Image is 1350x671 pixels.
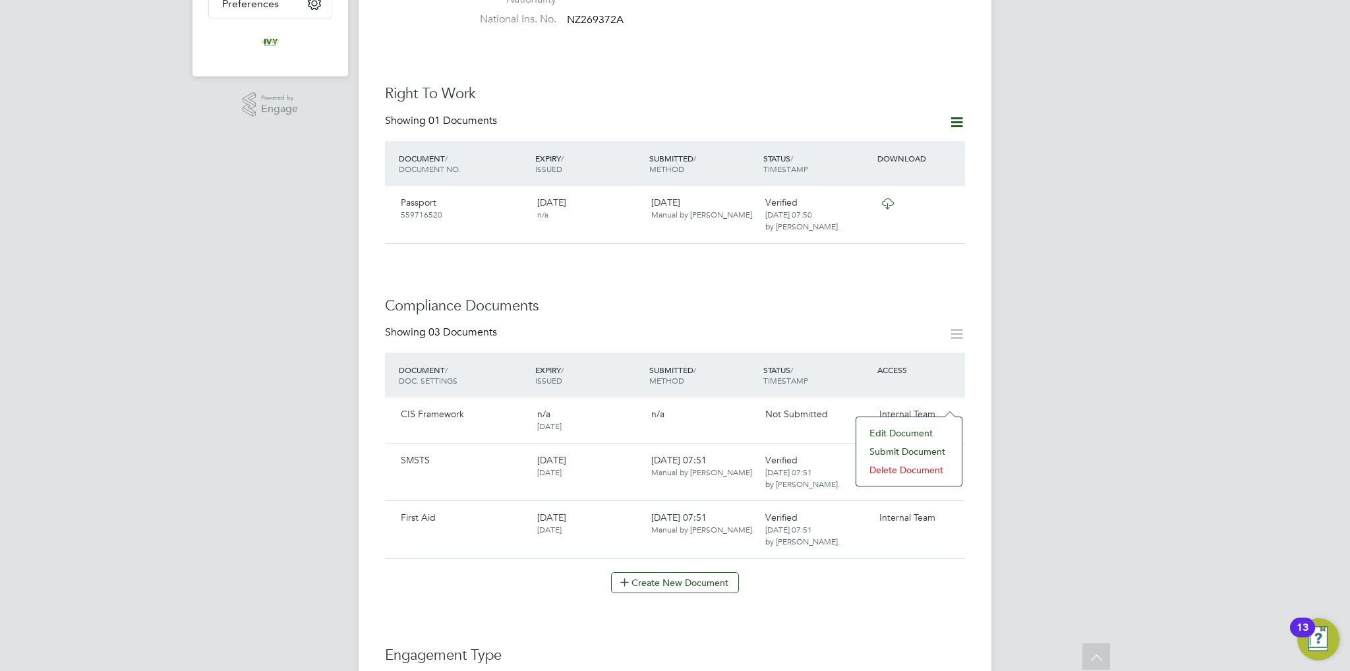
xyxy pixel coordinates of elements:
span: CIS Framework [401,408,464,420]
span: Verified [765,454,798,466]
span: Internal Team [879,408,935,420]
span: 03 Documents [428,326,497,339]
span: by [PERSON_NAME]. [765,221,840,231]
span: NZ269372A [567,13,624,26]
span: [DATE] 07:50 [765,209,812,219]
span: DOC. SETTINGS [399,375,457,386]
span: First Aid [401,511,436,523]
span: [DATE] 07:51 by [PERSON_NAME]. [765,467,840,489]
div: [DATE] [532,191,646,225]
div: SUBMITTED [646,358,760,392]
div: DOCUMENT [396,146,532,181]
div: STATUS [760,358,874,392]
span: / [693,153,696,163]
span: [DATE] [537,454,566,466]
span: SMSTS [401,454,430,466]
span: Powered by [261,92,298,103]
div: DOWNLOAD [874,146,965,170]
span: Verified [765,196,798,208]
li: Delete Document [863,461,955,479]
div: STATUS [760,146,874,181]
span: [DATE] [537,421,562,431]
span: [DATE] 07:51 [651,454,754,478]
label: National Ins. No. [464,13,556,26]
span: [DATE] [537,511,566,523]
span: [DATE] 07:51 [651,511,754,535]
h3: Engagement Type [385,646,965,665]
li: Submit Document [863,442,955,461]
img: ivyresourcegroup-logo-retina.png [260,32,281,53]
span: Internal Team [879,511,935,523]
a: Go to home page [208,32,332,53]
span: Verified [765,511,798,523]
div: DOCUMENT [396,358,532,392]
span: Not Submitted [765,408,828,420]
span: / [561,365,564,375]
span: METHOD [649,163,684,174]
h3: Compliance Documents [385,297,965,316]
span: ISSUED [535,163,562,174]
span: ISSUED [535,375,562,386]
span: [DATE] [537,524,562,535]
span: n/a [651,408,664,420]
div: ACCESS [874,358,965,382]
span: Manual by [PERSON_NAME]. [651,524,754,535]
div: EXPIRY [532,146,646,181]
span: / [693,365,696,375]
span: Engage [261,103,298,115]
span: METHOD [649,375,684,386]
span: TIMESTAMP [763,375,808,386]
button: Create New Document [611,572,739,593]
div: Showing [385,114,500,128]
span: / [445,365,448,375]
span: 559716520 [401,209,442,219]
span: n/a [537,209,548,219]
span: 01 Documents [428,114,497,127]
h3: Right To Work [385,84,965,103]
span: DOCUMENT NO. [399,163,461,174]
span: / [790,153,793,163]
span: [DATE] 07:51 by [PERSON_NAME]. [765,524,840,546]
div: 13 [1297,627,1308,645]
li: Edit Document [863,424,955,442]
span: / [445,153,448,163]
div: EXPIRY [532,358,646,392]
span: n/a [537,408,550,420]
div: [DATE] [646,191,760,225]
div: SUBMITTED [646,146,760,181]
span: [DATE] [537,467,562,477]
div: Passport [396,191,532,225]
button: Open Resource Center, 13 new notifications [1297,618,1339,660]
a: Powered byEngage [243,92,299,117]
span: TIMESTAMP [763,163,808,174]
span: / [790,365,793,375]
span: Manual by [PERSON_NAME]. [651,467,754,477]
div: Showing [385,326,500,339]
span: / [561,153,564,163]
span: Manual by [PERSON_NAME]. [651,209,754,219]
